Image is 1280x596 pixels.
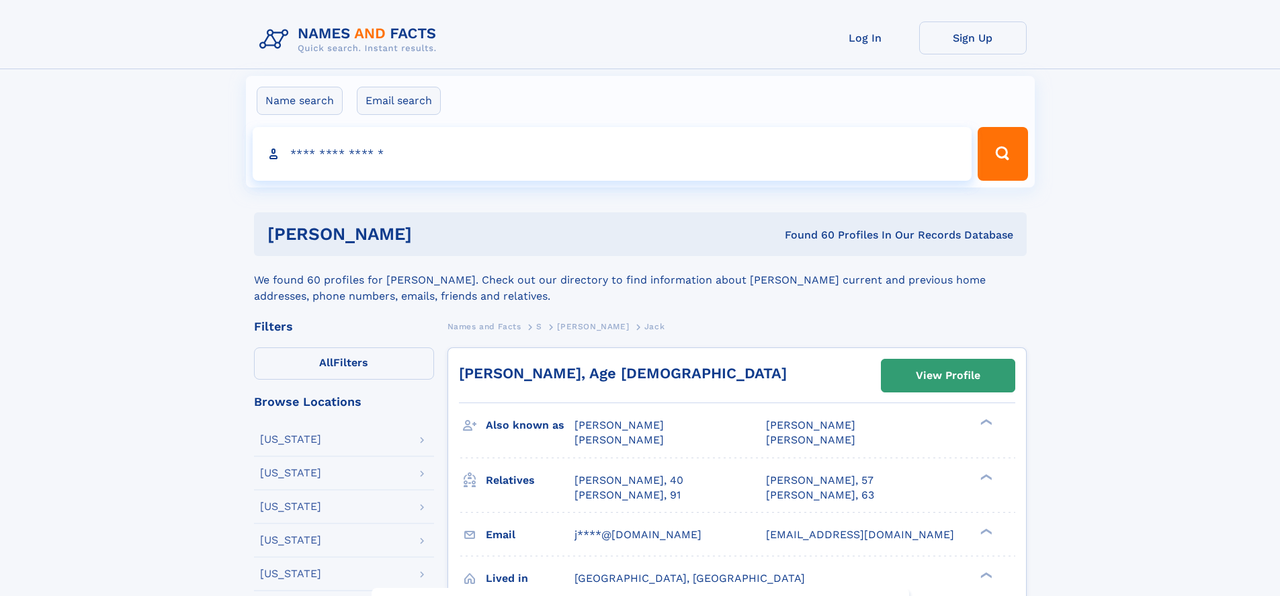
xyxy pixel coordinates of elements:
h1: [PERSON_NAME] [267,226,599,243]
a: [PERSON_NAME], 63 [766,488,874,503]
span: [GEOGRAPHIC_DATA], [GEOGRAPHIC_DATA] [574,572,805,585]
label: Filters [254,347,434,380]
span: S [536,322,542,331]
a: [PERSON_NAME], 57 [766,473,873,488]
div: [US_STATE] [260,501,321,512]
a: Log In [812,22,919,54]
div: ❯ [977,472,993,481]
div: ❯ [977,527,993,536]
span: [PERSON_NAME] [574,419,664,431]
a: View Profile [882,359,1015,392]
a: Names and Facts [447,318,521,335]
img: Logo Names and Facts [254,22,447,58]
input: search input [253,127,972,181]
div: Browse Locations [254,396,434,408]
span: [PERSON_NAME] [766,433,855,446]
span: [PERSON_NAME] [766,419,855,431]
a: S [536,318,542,335]
div: [US_STATE] [260,568,321,579]
label: Email search [357,87,441,115]
button: Search Button [978,127,1027,181]
h3: Also known as [486,414,574,437]
div: View Profile [916,360,980,391]
span: [PERSON_NAME] [574,433,664,446]
span: [PERSON_NAME] [557,322,629,331]
span: [EMAIL_ADDRESS][DOMAIN_NAME] [766,528,954,541]
label: Name search [257,87,343,115]
h3: Relatives [486,469,574,492]
a: Sign Up [919,22,1027,54]
div: Found 60 Profiles In Our Records Database [598,228,1013,243]
h3: Lived in [486,567,574,590]
span: Jack [644,322,665,331]
div: ❯ [977,418,993,427]
div: [US_STATE] [260,468,321,478]
div: [US_STATE] [260,434,321,445]
span: All [319,356,333,369]
div: ❯ [977,570,993,579]
a: [PERSON_NAME], 91 [574,488,681,503]
div: We found 60 profiles for [PERSON_NAME]. Check out our directory to find information about [PERSON... [254,256,1027,304]
a: [PERSON_NAME] [557,318,629,335]
h3: Email [486,523,574,546]
a: [PERSON_NAME], 40 [574,473,683,488]
a: [PERSON_NAME], Age [DEMOGRAPHIC_DATA] [459,365,787,382]
div: [US_STATE] [260,535,321,546]
div: Filters [254,321,434,333]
